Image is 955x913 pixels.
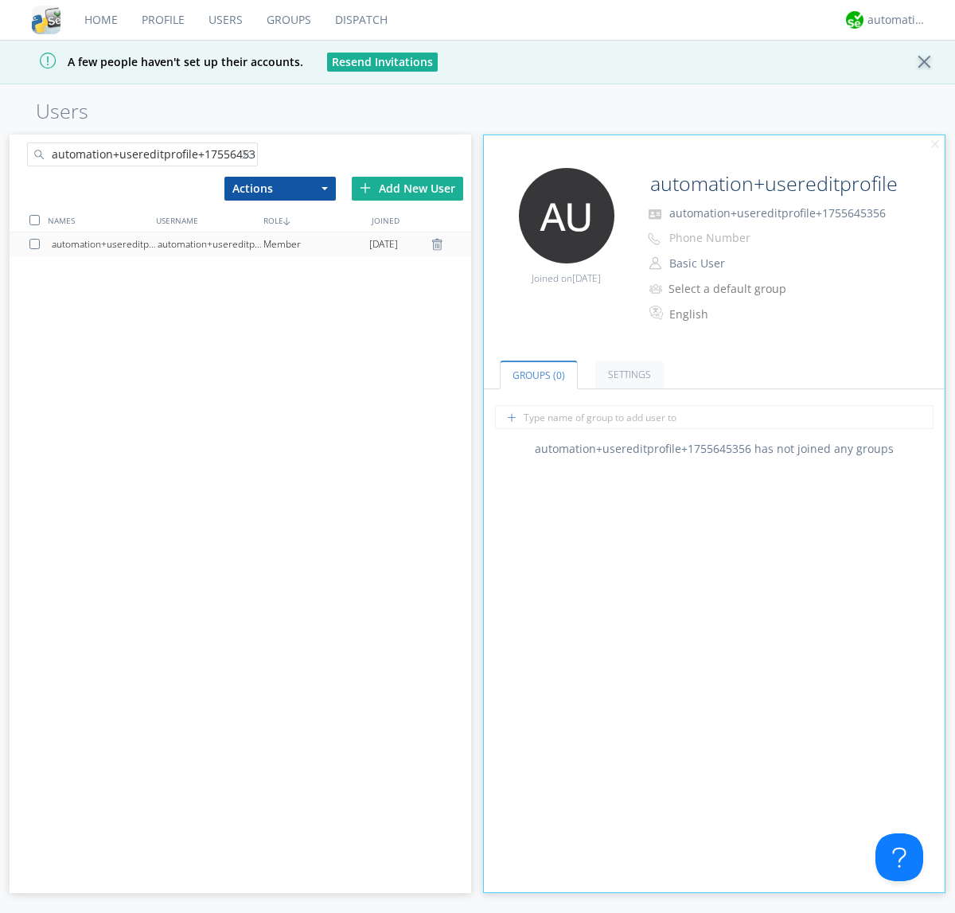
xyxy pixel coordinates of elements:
[12,54,303,69] span: A few people haven't set up their accounts.
[484,441,945,457] div: automation+usereditprofile+1755645356 has not joined any groups
[644,168,901,200] input: Name
[649,303,665,322] img: In groups with Translation enabled, this user's messages will be automatically translated to and ...
[648,232,661,245] img: phone-outline.svg
[10,232,471,256] a: automation+usereditprofile+1755645356automation+usereditprofile+1755645356Member[DATE]
[369,232,398,256] span: [DATE]
[669,205,886,220] span: automation+usereditprofile+1755645356
[360,182,371,193] img: plus.svg
[649,278,665,299] img: icon-alert-users-thin-outline.svg
[595,361,664,388] a: Settings
[152,209,259,232] div: USERNAME
[263,232,369,256] div: Member
[32,6,60,34] img: cddb5a64eb264b2086981ab96f4c1ba7
[495,405,934,429] input: Type name of group to add user to
[44,209,151,232] div: NAMES
[572,271,601,285] span: [DATE]
[649,257,661,270] img: person-outline.svg
[875,833,923,881] iframe: Toggle Customer Support
[668,281,801,297] div: Select a default group
[930,139,941,150] img: cancel.svg
[519,168,614,263] img: 373638.png
[500,361,578,389] a: Groups (0)
[27,142,258,166] input: Search users
[532,271,601,285] span: Joined on
[664,252,823,275] button: Basic User
[158,232,263,256] div: automation+usereditprofile+1755645356
[259,209,367,232] div: ROLE
[368,209,475,232] div: JOINED
[327,53,438,72] button: Resend Invitations
[352,177,463,201] div: Add New User
[846,11,863,29] img: d2d01cd9b4174d08988066c6d424eccd
[867,12,927,28] div: automation+atlas
[669,306,802,322] div: English
[224,177,336,201] button: Actions
[52,232,158,256] div: automation+usereditprofile+1755645356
